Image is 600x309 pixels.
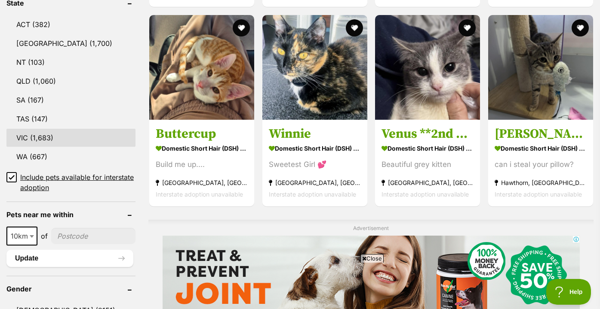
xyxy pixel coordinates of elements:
div: can i steal your pillow? [495,158,587,170]
strong: Domestic Short Hair (DSH) Cat [495,142,587,154]
div: Beautiful grey kitten [382,158,474,170]
button: favourite [571,19,588,36]
img: Logan - Domestic Short Hair (DSH) Cat [488,15,593,120]
a: WA (667) [6,148,135,166]
iframe: Advertisement [92,266,509,305]
strong: [GEOGRAPHIC_DATA], [GEOGRAPHIC_DATA] [156,176,248,188]
strong: Domestic Short Hair (DSH) Cat [156,142,248,154]
h3: Buttercup [156,125,248,142]
h3: Winnie [269,125,361,142]
img: Buttercup - Domestic Short Hair (DSH) Cat [149,15,254,120]
h3: [PERSON_NAME] [495,125,587,142]
button: favourite [458,19,476,36]
h3: Venus **2nd Chance Cat Rescue** [382,125,474,142]
span: Interstate adoption unavailable [495,190,582,197]
button: favourite [233,19,250,36]
strong: [GEOGRAPHIC_DATA], [GEOGRAPHIC_DATA] [269,176,361,188]
header: Gender [6,285,135,293]
span: 10km [6,227,37,245]
a: SA (167) [6,91,135,109]
a: ACT (382) [6,15,135,33]
span: Interstate adoption unavailable [156,190,243,197]
input: postcode [51,228,135,244]
img: Venus **2nd Chance Cat Rescue** - Domestic Short Hair (DSH) Cat [375,15,480,120]
span: of [41,231,48,241]
strong: Domestic Short Hair (DSH) Cat [269,142,361,154]
span: Interstate adoption unavailable [382,190,469,197]
a: NT (103) [6,53,135,71]
img: Winnie - Domestic Short Hair (DSH) Cat [262,15,367,120]
div: Build me up.... [156,158,248,170]
a: [PERSON_NAME] Domestic Short Hair (DSH) Cat can i steal your pillow? Hawthorn, [GEOGRAPHIC_DATA] ... [488,119,593,206]
button: favourite [345,19,363,36]
button: Update [6,250,133,267]
a: Include pets available for interstate adoption [6,172,135,193]
span: Close [360,254,384,263]
a: QLD (1,060) [6,72,135,90]
span: 10km [7,230,37,242]
strong: Hawthorn, [GEOGRAPHIC_DATA] [495,176,587,188]
a: Buttercup Domestic Short Hair (DSH) Cat Build me up.... [GEOGRAPHIC_DATA], [GEOGRAPHIC_DATA] Inte... [149,119,254,206]
span: Interstate adoption unavailable [269,190,356,197]
a: [GEOGRAPHIC_DATA] (1,700) [6,34,135,52]
a: Venus **2nd Chance Cat Rescue** Domestic Short Hair (DSH) Cat Beautiful grey kitten [GEOGRAPHIC_D... [375,119,480,206]
a: VIC (1,683) [6,129,135,147]
iframe: Help Scout Beacon - Open [546,279,591,305]
div: Sweetest Girl 💕 [269,158,361,170]
strong: Domestic Short Hair (DSH) Cat [382,142,474,154]
strong: [GEOGRAPHIC_DATA], [GEOGRAPHIC_DATA] [382,176,474,188]
header: Pets near me within [6,211,135,218]
a: Winnie Domestic Short Hair (DSH) Cat Sweetest Girl 💕 [GEOGRAPHIC_DATA], [GEOGRAPHIC_DATA] Interst... [262,119,367,206]
a: TAS (147) [6,110,135,128]
span: Include pets available for interstate adoption [20,172,135,193]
